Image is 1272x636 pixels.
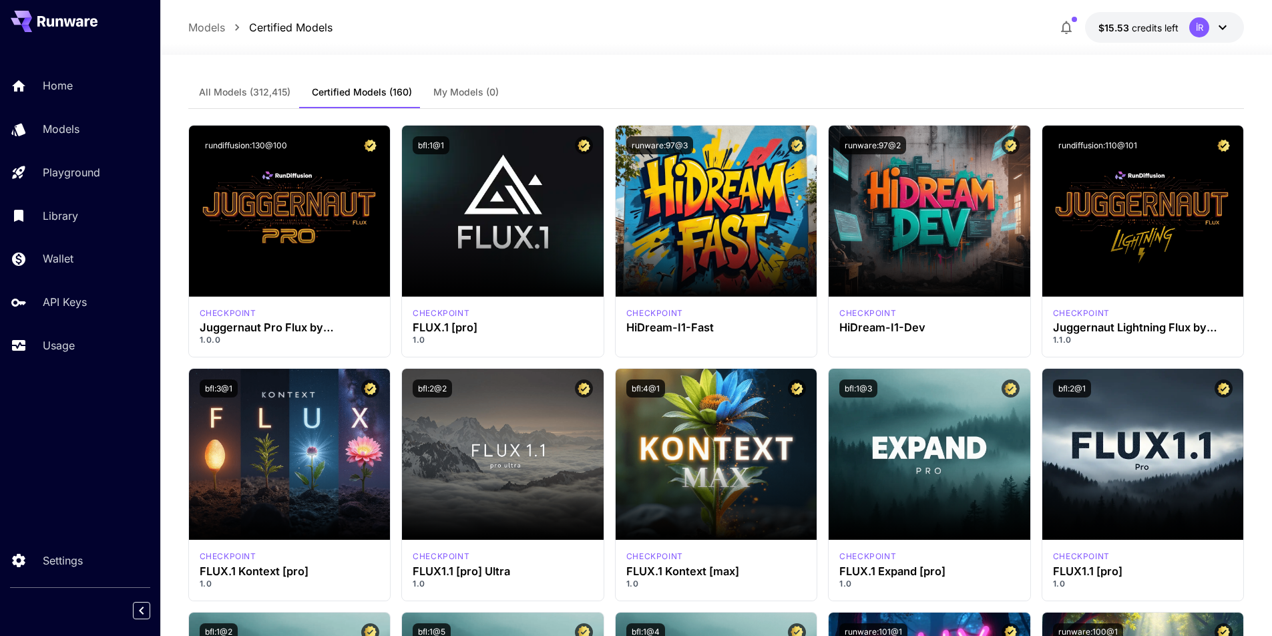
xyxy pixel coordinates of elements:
[200,307,256,319] p: checkpoint
[413,379,452,397] button: bfl:2@2
[200,550,256,563] p: checkpoint
[839,136,906,154] button: runware:97@2
[312,86,412,98] span: Certified Models (160)
[199,86,290,98] span: All Models (312,415)
[249,19,333,35] a: Certified Models
[1053,321,1233,334] h3: Juggernaut Lightning Flux by RunDiffusion
[188,19,333,35] nav: breadcrumb
[626,379,665,397] button: bfl:4@1
[133,602,150,619] button: Collapse sidebar
[1132,22,1179,33] span: credits left
[1215,136,1233,154] button: Certified Model – Vetted for best performance and includes a commercial license.
[188,19,225,35] a: Models
[200,136,292,154] button: rundiffusion:130@100
[1053,379,1091,397] button: bfl:2@1
[413,307,469,319] p: checkpoint
[839,307,896,319] p: checkpoint
[43,251,73,267] p: Wallet
[1053,334,1233,346] p: 1.1.0
[413,334,593,346] p: 1.0
[413,578,593,590] p: 1.0
[43,337,75,353] p: Usage
[626,578,807,590] p: 1.0
[626,307,683,319] p: checkpoint
[200,379,238,397] button: bfl:3@1
[575,136,593,154] button: Certified Model – Vetted for best performance and includes a commercial license.
[43,77,73,94] p: Home
[43,164,100,180] p: Playground
[626,550,683,563] p: checkpoint
[626,565,807,578] h3: FLUX.1 Kontext [max]
[1098,21,1179,35] div: $15.53044
[1098,22,1132,33] span: $15.53
[43,208,78,224] p: Library
[1215,379,1233,397] button: Certified Model – Vetted for best performance and includes a commercial license.
[839,379,877,397] button: bfl:1@3
[1053,550,1110,563] p: checkpoint
[200,550,256,563] div: FLUX.1 Kontext [pro]
[413,136,449,154] button: bfl:1@1
[626,550,683,563] div: FLUX.1 Kontext [max]
[839,550,896,563] p: checkpoint
[43,121,79,137] p: Models
[788,379,806,397] button: Certified Model – Vetted for best performance and includes a commercial license.
[839,578,1020,590] p: 1.0
[839,307,896,319] div: HiDream Dev
[1053,307,1110,319] p: checkpoint
[361,136,379,154] button: Certified Model – Vetted for best performance and includes a commercial license.
[43,294,87,310] p: API Keys
[788,136,806,154] button: Certified Model – Vetted for best performance and includes a commercial license.
[43,552,83,569] p: Settings
[361,379,379,397] button: Certified Model – Vetted for best performance and includes a commercial license.
[1053,565,1233,578] h3: FLUX1.1 [pro]
[413,550,469,563] div: fluxultra
[200,565,380,578] h3: FLUX.1 Kontext [pro]
[626,321,807,334] h3: HiDream-I1-Fast
[413,307,469,319] div: fluxpro
[200,578,380,590] p: 1.0
[413,565,593,578] h3: FLUX1.1 [pro] Ultra
[1053,307,1110,319] div: FLUX.1 D
[413,550,469,563] p: checkpoint
[1085,12,1244,43] button: $15.53044İR
[433,86,499,98] span: My Models (0)
[839,321,1020,334] h3: HiDream-I1-Dev
[1053,550,1110,563] div: fluxpro
[1002,379,1020,397] button: Certified Model – Vetted for best performance and includes a commercial license.
[839,565,1020,578] h3: FLUX.1 Expand [pro]
[200,334,380,346] p: 1.0.0
[1053,578,1233,590] p: 1.0
[626,136,693,154] button: runware:97@3
[143,599,160,623] div: Collapse sidebar
[200,321,380,334] h3: Juggernaut Pro Flux by RunDiffusion
[1002,136,1020,154] button: Certified Model – Vetted for best performance and includes a commercial license.
[1189,17,1209,37] div: İR
[413,321,593,334] h3: FLUX.1 [pro]
[200,307,256,319] div: FLUX.1 D
[1053,136,1142,154] button: rundiffusion:110@101
[575,379,593,397] button: Certified Model – Vetted for best performance and includes a commercial license.
[626,307,683,319] div: HiDream Fast
[839,550,896,563] div: fluxpro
